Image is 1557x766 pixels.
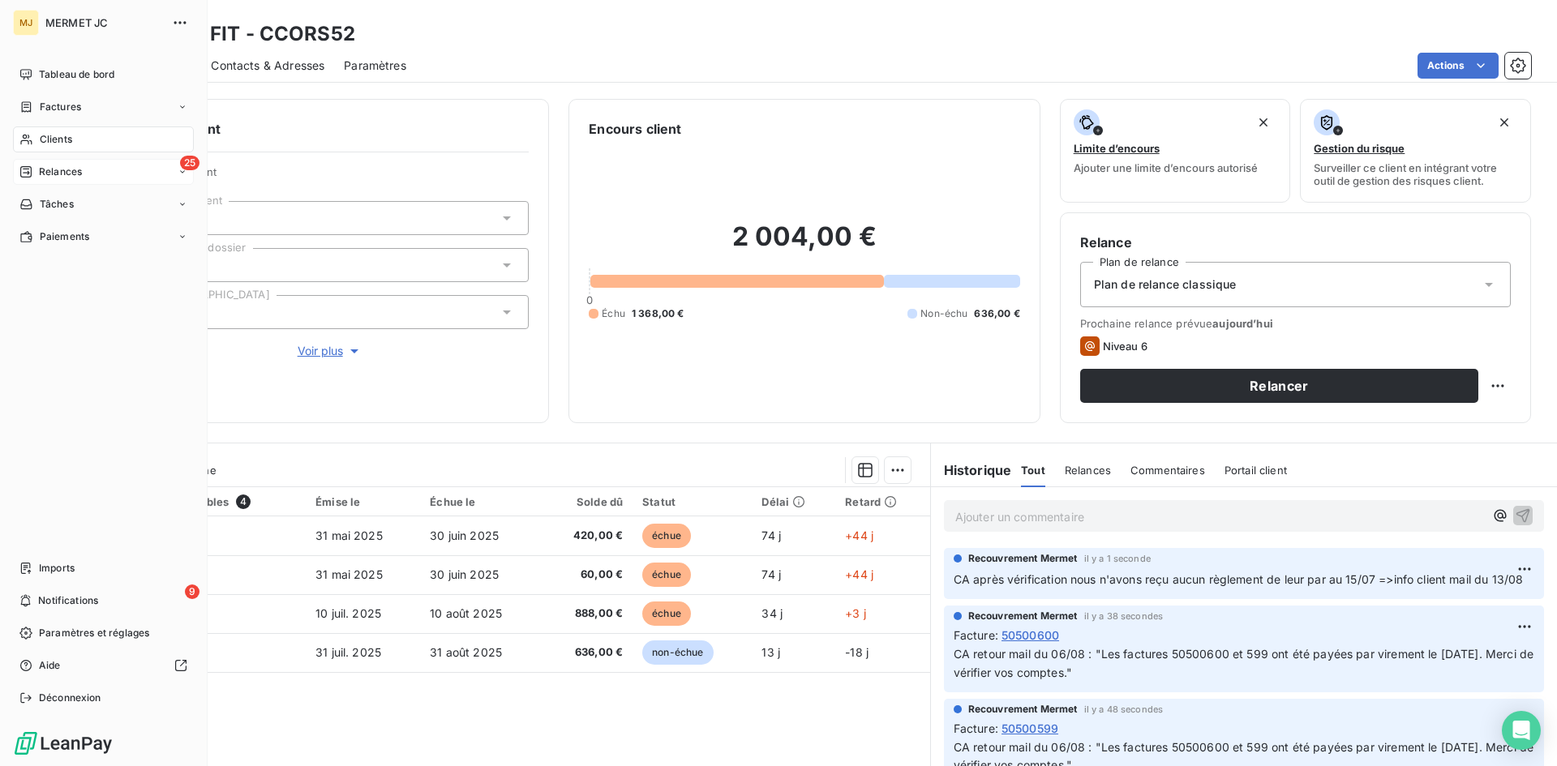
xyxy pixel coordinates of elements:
span: 30 juin 2025 [430,567,499,581]
span: 74 j [761,528,781,542]
span: Paramètres et réglages [39,626,149,640]
span: Portail client [1225,464,1287,477]
span: il y a 48 secondes [1084,704,1164,714]
div: Délai [761,495,826,508]
a: Aide [13,653,194,678]
span: Ajouter une limite d’encours autorisé [1074,161,1258,174]
span: Paiements [40,229,89,244]
a: Imports [13,555,194,581]
span: Déconnexion [39,691,101,705]
span: 1 368,00 € [632,306,684,321]
h6: Relance [1080,233,1511,252]
span: aujourd’hui [1212,317,1273,330]
span: Voir plus [298,343,362,359]
h6: Informations client [98,119,529,139]
span: CA après vérification nous n'avons reçu aucun règlement de leur par au 15/07 =>info client mail d... [954,572,1524,586]
span: 31 mai 2025 [315,528,383,542]
div: Retard [845,495,920,508]
span: Relances [1065,464,1111,477]
div: Statut [642,495,742,508]
span: 30 juin 2025 [430,528,499,542]
span: échue [642,524,691,548]
span: Niveau 6 [1103,340,1147,353]
span: Propriétés Client [131,165,529,188]
span: Tout [1021,464,1045,477]
span: +44 j [845,567,873,581]
span: 25 [180,156,199,170]
span: 13 j [761,645,780,659]
span: 888,00 € [551,606,623,622]
a: Factures [13,94,194,120]
span: 4 [236,494,251,509]
button: Actions [1418,53,1499,79]
span: Notifications [38,593,98,608]
span: il y a 38 secondes [1084,611,1164,621]
div: MJ [13,10,39,36]
a: Clients [13,126,194,152]
div: Solde dû [551,495,623,508]
span: Recouvrement Mermet [968,551,1078,566]
span: Aide [39,658,61,673]
div: Pièces comptables [128,494,296,509]
span: échue [642,563,691,587]
span: Recouvrement Mermet [968,702,1078,717]
span: 31 juil. 2025 [315,645,381,659]
span: 74 j [761,567,781,581]
span: 31 août 2025 [430,645,502,659]
span: non-échue [642,640,713,665]
span: 50500600 [1002,627,1059,644]
span: Tâches [40,197,74,212]
span: Contacts & Adresses [211,58,324,74]
span: 420,00 € [551,528,623,544]
span: Facture : [954,627,998,644]
span: CA retour mail du 06/08 : "Les factures 50500600 et 599 ont été payées par virement le [DATE]. Me... [954,647,1538,679]
span: -18 j [845,645,869,659]
div: Échue le [430,495,531,508]
button: Limite d’encoursAjouter une limite d’encours autorisé [1060,99,1291,203]
h6: Encours client [589,119,681,139]
h3: CORSI FIT - CCORS52 [143,19,355,49]
span: Facture : [954,720,998,737]
span: 0 [586,293,593,306]
a: Paiements [13,224,194,250]
span: 31 mai 2025 [315,567,383,581]
h2: 2 004,00 € [589,220,1019,269]
span: 636,00 € [551,644,623,661]
span: +3 j [845,606,866,620]
span: +44 j [845,528,873,542]
span: Non-échu [920,306,967,321]
span: 34 j [761,606,783,620]
span: Plan de relance classique [1094,276,1237,293]
span: Recouvrement Mermet [968,609,1078,623]
button: Voir plus [131,342,529,360]
img: Logo LeanPay [13,730,114,756]
span: 10 août 2025 [430,606,502,620]
div: Open Intercom Messenger [1502,711,1541,750]
span: Tableau de bord [39,67,114,82]
span: Prochaine relance prévue [1080,317,1511,330]
span: Commentaires [1130,464,1205,477]
div: Émise le [315,495,410,508]
span: Imports [39,561,75,576]
span: Relances [39,165,82,179]
span: 60,00 € [551,567,623,583]
a: Tableau de bord [13,62,194,88]
span: Clients [40,132,72,147]
span: Échu [602,306,625,321]
span: 10 juil. 2025 [315,606,381,620]
span: il y a 1 seconde [1084,554,1151,563]
span: échue [642,601,691,626]
a: 25Relances [13,159,194,185]
button: Gestion du risqueSurveiller ce client en intégrant votre outil de gestion des risques client. [1300,99,1531,203]
span: Limite d’encours [1074,142,1160,155]
span: 636,00 € [974,306,1019,321]
a: Paramètres et réglages [13,620,194,646]
span: Surveiller ce client en intégrant votre outil de gestion des risques client. [1314,161,1517,187]
a: Tâches [13,191,194,217]
button: Relancer [1080,369,1478,403]
span: 9 [185,584,199,599]
span: Paramètres [344,58,406,74]
span: MERMET JC [45,16,162,29]
h6: Historique [931,460,1012,480]
span: 50500599 [1002,720,1058,737]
